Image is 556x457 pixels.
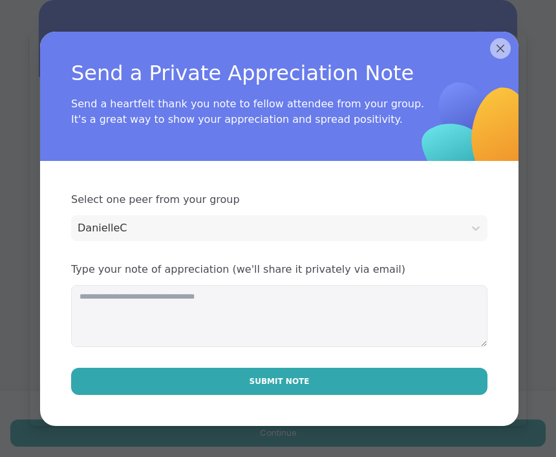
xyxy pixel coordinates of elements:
span: Send a heartfelt thank you note to fellow attendee from your group. It's a great way to show your... [71,96,427,127]
span: Send a Private Appreciation Note [71,58,446,89]
div: DanielleC [78,220,458,236]
span: Type your note of appreciation (we'll share it privately via email) [71,262,487,277]
button: Submit Note [71,368,487,395]
span: Submit Note [250,376,310,387]
span: Select one peer from your group [71,192,487,207]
